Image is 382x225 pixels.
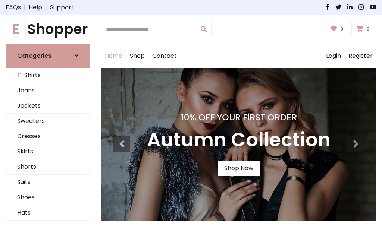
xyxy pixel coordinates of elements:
[6,44,90,68] a: Categories
[6,159,90,175] a: Shorts
[101,44,126,68] a: Home
[6,19,26,39] span: E
[345,44,376,68] a: Register
[147,112,331,123] h4: 10% Off Your First Order
[364,26,372,32] span: 0
[17,52,51,59] h6: Categories
[6,3,21,12] a: FAQs
[218,161,260,176] a: Shop Now
[6,21,90,38] h1: Shopper
[147,129,331,152] h3: Autumn Collection
[6,175,90,190] a: Suits
[6,68,90,83] a: T-Shirts
[6,190,90,205] a: Shoes
[6,114,90,129] a: Sweaters
[6,21,90,38] a: EShopper
[6,98,90,114] a: Jackets
[42,3,50,12] span: |
[126,44,148,68] a: Shop
[338,26,345,32] span: 0
[50,3,74,12] a: Support
[326,22,350,36] a: 0
[351,22,376,36] a: 0
[29,3,42,12] a: Help
[21,3,29,12] span: |
[6,205,90,221] a: Hats
[148,44,181,68] a: Contact
[322,44,345,68] a: Login
[6,144,90,159] a: Skirts
[6,129,90,144] a: Dresses
[6,83,90,98] a: Jeans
